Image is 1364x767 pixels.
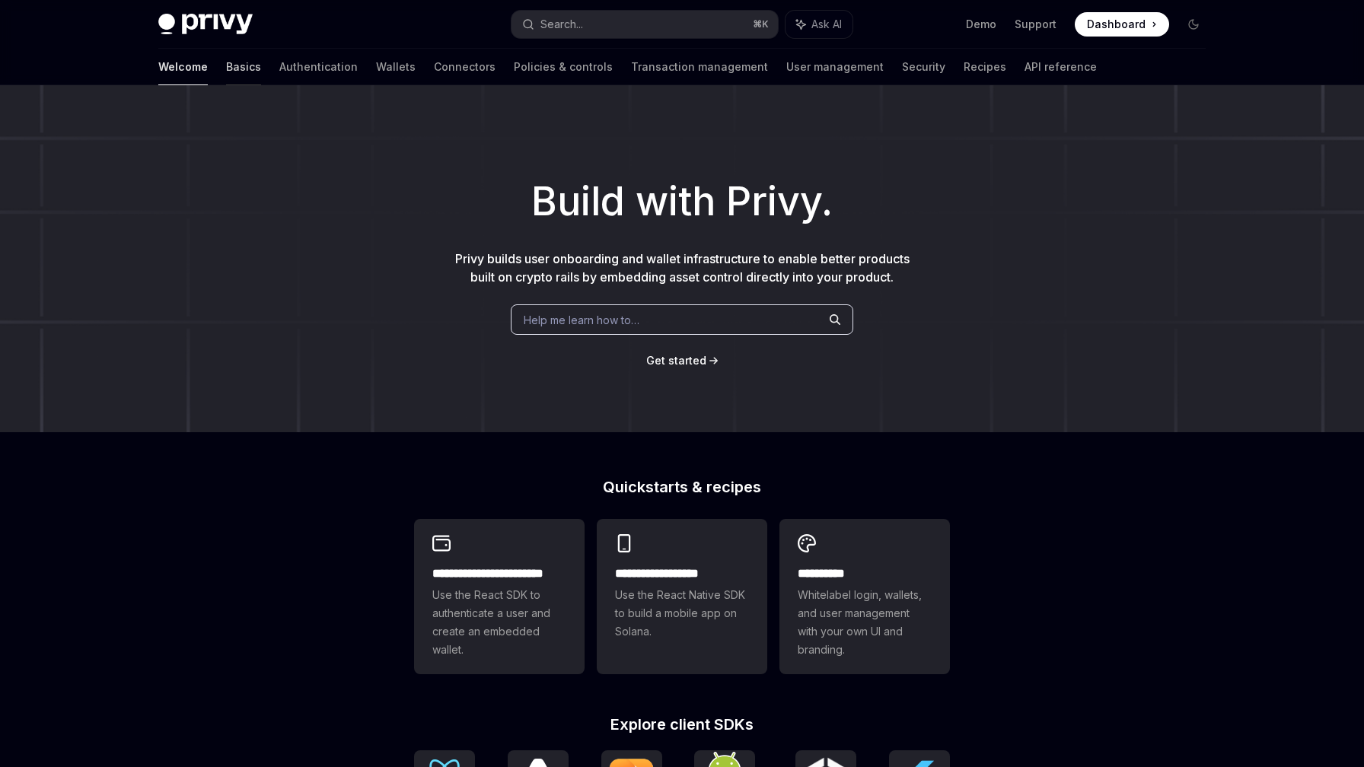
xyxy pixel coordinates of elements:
a: Recipes [964,49,1006,85]
a: Connectors [434,49,496,85]
button: Search...⌘K [511,11,778,38]
a: Dashboard [1075,12,1169,37]
a: Basics [226,49,261,85]
span: Dashboard [1087,17,1146,32]
span: Use the React Native SDK to build a mobile app on Solana. [615,586,749,641]
a: User management [786,49,884,85]
div: Search... [540,15,583,33]
button: Toggle dark mode [1181,12,1206,37]
span: Ask AI [811,17,842,32]
a: Support [1015,17,1056,32]
a: Wallets [376,49,416,85]
span: Help me learn how to… [524,312,639,328]
h2: Explore client SDKs [414,717,950,732]
a: Authentication [279,49,358,85]
a: Policies & controls [514,49,613,85]
h1: Build with Privy. [24,172,1340,231]
span: Privy builds user onboarding and wallet infrastructure to enable better products built on crypto ... [455,251,910,285]
a: Get started [646,353,706,368]
h2: Quickstarts & recipes [414,479,950,495]
a: **** **** **** ***Use the React Native SDK to build a mobile app on Solana. [597,519,767,674]
span: Get started [646,354,706,367]
a: Security [902,49,945,85]
a: API reference [1025,49,1097,85]
a: Transaction management [631,49,768,85]
a: Demo [966,17,996,32]
button: Ask AI [786,11,852,38]
span: Whitelabel login, wallets, and user management with your own UI and branding. [798,586,932,659]
a: **** *****Whitelabel login, wallets, and user management with your own UI and branding. [779,519,950,674]
img: dark logo [158,14,253,35]
span: Use the React SDK to authenticate a user and create an embedded wallet. [432,586,566,659]
span: ⌘ K [753,18,769,30]
a: Welcome [158,49,208,85]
